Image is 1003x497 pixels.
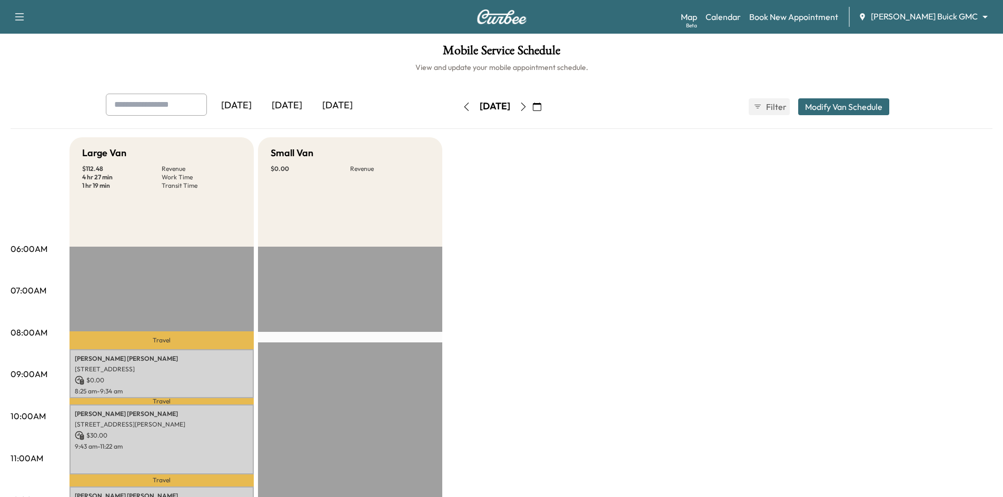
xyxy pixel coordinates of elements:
span: [PERSON_NAME] Buick GMC [871,11,978,23]
div: [DATE] [312,94,363,118]
p: Travel [69,398,254,404]
p: [PERSON_NAME] [PERSON_NAME] [75,410,249,418]
a: Calendar [706,11,741,23]
p: Travel [69,474,254,486]
p: 07:00AM [11,284,46,297]
button: Modify Van Schedule [798,98,889,115]
div: [DATE] [211,94,262,118]
h5: Small Van [271,146,313,160]
div: [DATE] [480,100,510,113]
h5: Large Van [82,146,126,160]
h1: Mobile Service Schedule [11,44,992,62]
p: Transit Time [162,181,241,190]
p: 09:00AM [11,368,47,380]
p: [PERSON_NAME] [PERSON_NAME] [75,354,249,363]
p: $ 0.00 [271,165,350,173]
p: 08:00AM [11,326,47,339]
a: Book New Appointment [749,11,838,23]
p: Revenue [162,165,241,173]
p: $ 112.48 [82,165,162,173]
p: 10:00AM [11,410,46,422]
div: [DATE] [262,94,312,118]
p: [STREET_ADDRESS][PERSON_NAME] [75,420,249,429]
p: Travel [69,331,254,349]
p: 1 hr 19 min [82,181,162,190]
p: 06:00AM [11,242,47,255]
h6: View and update your mobile appointment schedule. [11,62,992,73]
p: 8:25 am - 9:34 am [75,387,249,395]
a: MapBeta [681,11,697,23]
p: $ 0.00 [75,376,249,385]
p: 4 hr 27 min [82,173,162,181]
p: 9:43 am - 11:22 am [75,442,249,451]
p: Revenue [350,165,430,173]
span: Filter [766,100,785,113]
p: Work Time [162,173,241,181]
img: Curbee Logo [476,9,527,24]
div: Beta [686,22,697,29]
p: [STREET_ADDRESS] [75,365,249,373]
button: Filter [749,98,790,115]
p: $ 30.00 [75,431,249,440]
p: 11:00AM [11,452,43,464]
